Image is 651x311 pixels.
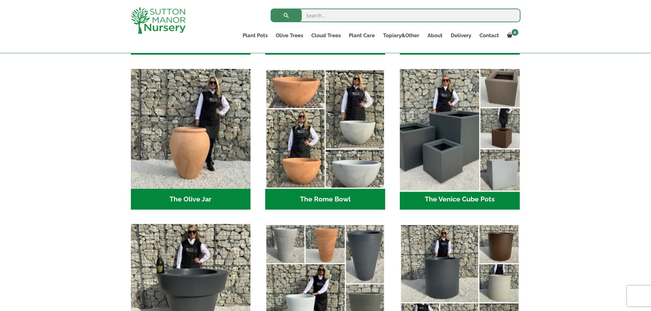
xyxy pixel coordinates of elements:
[239,31,272,40] a: Plant Pots
[379,31,423,40] a: Topiary&Other
[131,69,251,189] img: The Olive Jar
[503,31,520,40] a: 0
[265,69,385,189] img: The Rome Bowl
[265,189,385,210] h2: The Rome Bowl
[400,69,520,210] a: Visit product category The Venice Cube Pots
[397,66,523,192] img: The Venice Cube Pots
[423,31,447,40] a: About
[271,9,520,22] input: Search...
[272,31,307,40] a: Olive Trees
[475,31,503,40] a: Contact
[131,189,251,210] h2: The Olive Jar
[131,69,251,210] a: Visit product category The Olive Jar
[307,31,345,40] a: Cloud Trees
[131,7,186,34] img: logo
[345,31,379,40] a: Plant Care
[512,29,518,36] span: 0
[447,31,475,40] a: Delivery
[400,189,520,210] h2: The Venice Cube Pots
[265,69,385,210] a: Visit product category The Rome Bowl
